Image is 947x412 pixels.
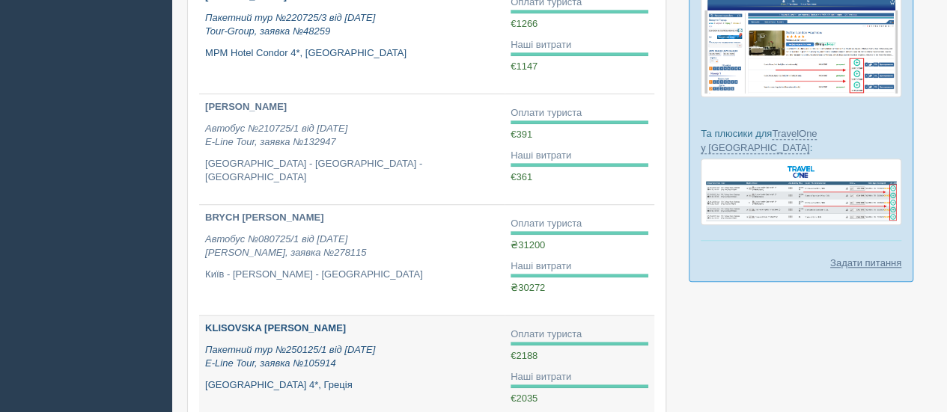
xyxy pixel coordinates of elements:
[511,239,545,250] span: ₴31200
[511,106,648,120] div: Оплати туриста
[511,282,545,293] span: ₴30272
[511,393,538,404] span: €2035
[511,61,538,72] span: €1147
[511,370,648,384] div: Наші витрати
[511,149,648,163] div: Наші витрати
[511,171,532,182] span: €361
[511,259,648,274] div: Наші витрати
[701,126,901,155] p: Та плюсики для :
[205,46,499,61] p: MPM Hotel Condor 4*, [GEOGRAPHIC_DATA]
[205,322,346,333] b: KLISOVSKA [PERSON_NAME]
[511,217,648,231] div: Оплати туриста
[511,129,532,140] span: €391
[511,350,538,361] span: €2188
[205,212,323,223] b: BRYCH [PERSON_NAME]
[199,94,505,204] a: [PERSON_NAME] Автобус №210725/1 від [DATE]E-Line Tour, заявка №132947 [GEOGRAPHIC_DATA] - [GEOGRA...
[205,157,499,185] p: [GEOGRAPHIC_DATA] - [GEOGRAPHIC_DATA] - [GEOGRAPHIC_DATA]
[205,268,499,282] p: Київ - [PERSON_NAME] - [GEOGRAPHIC_DATA]
[511,38,648,52] div: Наші витрати
[511,328,648,342] div: Оплати туриста
[830,256,901,270] a: Задати питання
[205,101,287,112] b: [PERSON_NAME]
[205,378,499,393] p: [GEOGRAPHIC_DATA] 4*, Греція
[511,18,538,29] span: €1266
[205,344,375,369] i: Пакетний тур №250125/1 від [DATE] E-Line Tour, заявка №105914
[205,12,375,37] i: Пакетний тур №220725/3 від [DATE] Tour-Group, заявка №48259
[205,233,366,259] i: Автобус №080725/1 від [DATE] [PERSON_NAME], заявка №278115
[205,123,347,148] i: Автобус №210725/1 від [DATE] E-Line Tour, заявка №132947
[199,205,505,315] a: BRYCH [PERSON_NAME] Автобус №080725/1 від [DATE][PERSON_NAME], заявка №278115 Київ - [PERSON_NAME...
[701,159,901,225] img: travel-one-%D0%BF%D1%96%D0%B4%D0%B1%D1%96%D1%80%D0%BA%D0%B0-%D1%81%D1%80%D0%BC-%D0%B4%D0%BB%D1%8F...
[701,128,817,154] a: TravelOne у [GEOGRAPHIC_DATA]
